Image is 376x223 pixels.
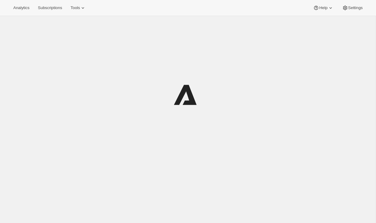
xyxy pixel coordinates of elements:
span: Subscriptions [38,5,62,10]
span: Settings [348,5,363,10]
span: Tools [70,5,80,10]
button: Analytics [10,4,33,12]
button: Tools [67,4,90,12]
span: Help [319,5,327,10]
button: Settings [338,4,366,12]
span: Analytics [13,5,29,10]
button: Subscriptions [34,4,66,12]
button: Help [309,4,337,12]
